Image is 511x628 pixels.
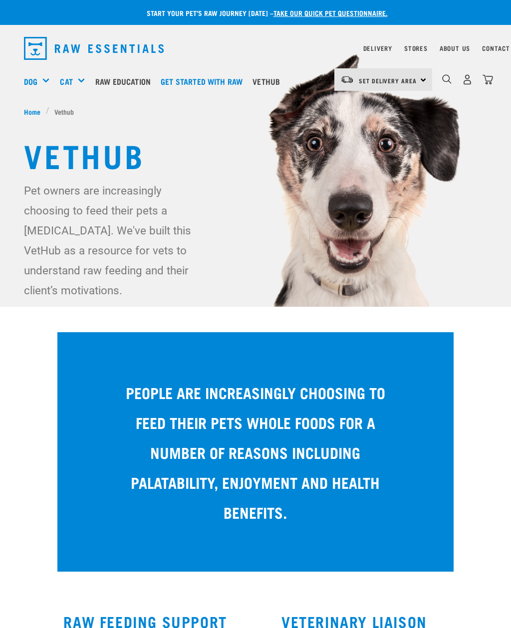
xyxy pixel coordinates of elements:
span: Set Delivery Area [359,79,417,82]
p: Pet owners are increasingly choosing to feed their pets a [MEDICAL_DATA]. We've built this VetHub... [24,181,209,300]
a: Contact [482,46,510,50]
img: van-moving.png [340,75,354,84]
img: Raw Essentials Logo [24,37,164,60]
img: home-icon@2x.png [483,74,493,85]
a: About Us [440,46,470,50]
a: Dog [24,75,37,87]
h1: Vethub [24,137,487,173]
img: home-icon-1@2x.png [442,74,452,84]
a: Stores [404,46,428,50]
a: Delivery [363,46,392,50]
a: Vethub [250,61,287,101]
a: Cat [60,75,72,87]
a: take our quick pet questionnaire. [273,11,388,14]
a: Get started with Raw [158,61,250,101]
a: Home [24,106,46,117]
span: Home [24,106,40,117]
p: People are increasingly choosing to feed their pets whole foods for a number of reasons including... [117,377,393,527]
nav: dropdown navigation [16,33,495,64]
nav: breadcrumbs [24,106,487,117]
a: Raw Education [93,61,158,101]
img: user.png [462,74,473,85]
